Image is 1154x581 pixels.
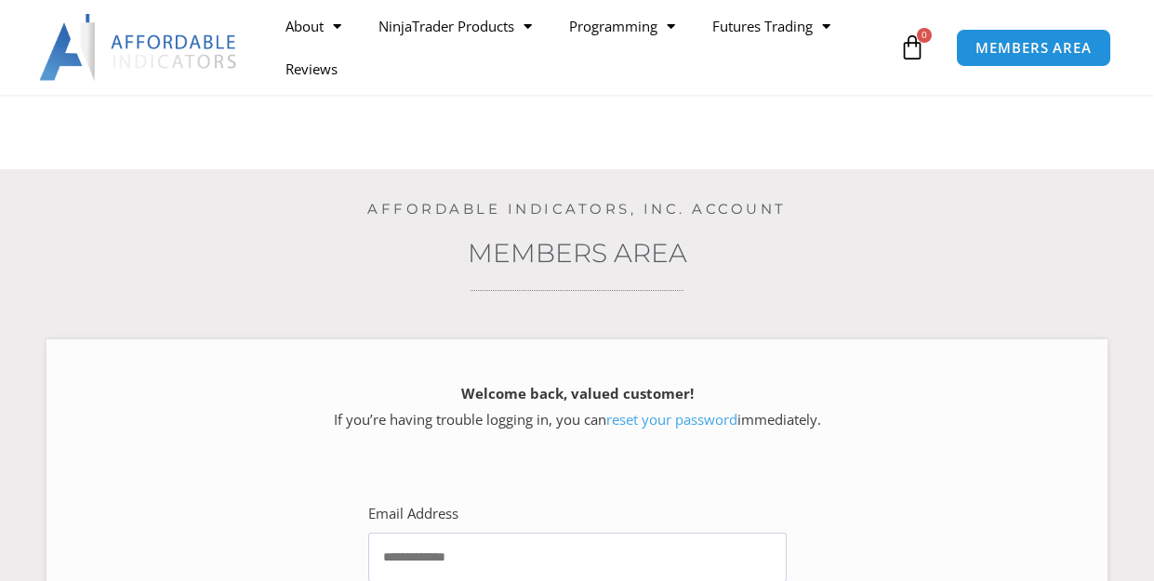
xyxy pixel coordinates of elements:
a: Programming [550,5,694,47]
a: 0 [871,20,953,74]
span: 0 [917,28,932,43]
strong: Welcome back, valued customer! [461,384,694,403]
a: Affordable Indicators, Inc. Account [367,200,787,218]
a: Members Area [468,237,687,269]
a: About [267,5,360,47]
p: If you’re having trouble logging in, you can immediately. [79,381,1075,433]
a: reset your password [606,410,737,429]
img: LogoAI | Affordable Indicators – NinjaTrader [39,14,239,81]
span: MEMBERS AREA [975,41,1092,55]
label: Email Address [368,501,458,527]
nav: Menu [267,5,895,90]
a: Reviews [267,47,356,90]
a: MEMBERS AREA [956,29,1111,67]
a: NinjaTrader Products [360,5,550,47]
a: Futures Trading [694,5,849,47]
